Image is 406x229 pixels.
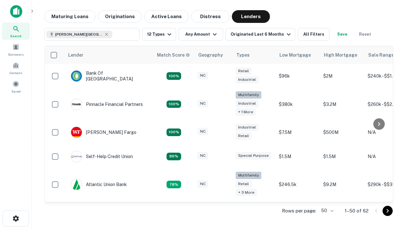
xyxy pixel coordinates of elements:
[198,180,208,188] div: NC
[320,64,364,88] td: $2M
[320,144,364,169] td: $1.5M
[2,78,30,95] a: Saved
[198,72,208,79] div: NC
[232,10,270,23] button: Lenders
[236,180,252,188] div: Retail
[71,179,82,190] img: picture
[345,207,369,215] p: 1–50 of 62
[320,46,364,64] th: High Mortgage
[232,46,276,64] th: Types
[236,152,271,159] div: Special Purpose
[276,64,320,88] td: $96k
[71,179,127,190] div: Atlantic Union Bank
[179,28,223,41] button: Any Amount
[236,132,252,140] div: Retail
[191,10,229,23] button: Distress
[276,120,320,144] td: $7.5M
[355,28,375,41] button: Reset
[198,100,208,107] div: NC
[11,89,21,94] span: Saved
[236,172,261,179] div: Multifamily
[320,88,364,120] td: $3.2M
[298,28,330,41] button: All Filters
[236,76,259,83] div: Industrial
[64,46,153,64] th: Lender
[324,51,357,59] div: High Mortgage
[153,46,194,64] th: Capitalize uses an advanced AI algorithm to match your search with the best lender. The match sco...
[167,181,181,188] div: Matching Properties: 10, hasApolloMatch: undefined
[383,206,393,216] button: Go to next page
[8,52,23,57] span: Borrowers
[71,99,143,110] div: Pinnacle Financial Partners
[368,51,394,59] div: Sale Range
[157,52,189,59] h6: Match Score
[157,52,190,59] div: Capitalize uses an advanced AI algorithm to match your search with the best lender. The match sco...
[198,51,223,59] div: Geography
[71,151,82,162] img: picture
[71,71,82,81] img: picture
[236,51,250,59] div: Types
[279,51,311,59] div: Low Mortgage
[142,28,176,41] button: 12 Types
[236,91,261,99] div: Multifamily
[10,70,22,75] span: Contacts
[44,10,95,23] button: Maturing Loans
[71,127,136,138] div: [PERSON_NAME] Fargo
[71,151,133,162] div: Self-help Credit Union
[282,207,316,215] p: Rows per page:
[320,169,364,201] td: $9.2M
[320,120,364,144] td: $500M
[198,152,208,159] div: NC
[2,41,30,58] a: Borrowers
[10,33,22,38] span: Search
[167,153,181,160] div: Matching Properties: 11, hasApolloMatch: undefined
[55,31,103,37] span: [PERSON_NAME][GEOGRAPHIC_DATA], [GEOGRAPHIC_DATA]
[276,169,320,201] td: $246.5k
[226,28,295,41] button: Originated Last 6 Months
[236,189,257,196] div: + 3 more
[236,67,252,75] div: Retail
[319,206,335,215] div: 50
[194,46,232,64] th: Geography
[276,88,320,120] td: $380k
[236,108,256,116] div: + 1 more
[167,101,181,108] div: Matching Properties: 23, hasApolloMatch: undefined
[71,127,82,138] img: picture
[2,23,30,40] a: Search
[71,99,82,110] img: picture
[167,72,181,80] div: Matching Properties: 14, hasApolloMatch: undefined
[198,128,208,135] div: NC
[71,70,147,82] div: Bank Of [GEOGRAPHIC_DATA]
[276,46,320,64] th: Low Mortgage
[236,124,259,131] div: Industrial
[2,59,30,77] a: Contacts
[144,10,189,23] button: Active Loans
[332,28,352,41] button: Save your search to get updates of matches that match your search criteria.
[231,31,292,38] div: Originated Last 6 Months
[374,158,406,188] iframe: Chat Widget
[236,100,259,107] div: Industrial
[167,128,181,136] div: Matching Properties: 14, hasApolloMatch: undefined
[98,10,142,23] button: Originations
[276,144,320,169] td: $1.5M
[68,51,83,59] div: Lender
[10,5,22,18] img: capitalize-icon.png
